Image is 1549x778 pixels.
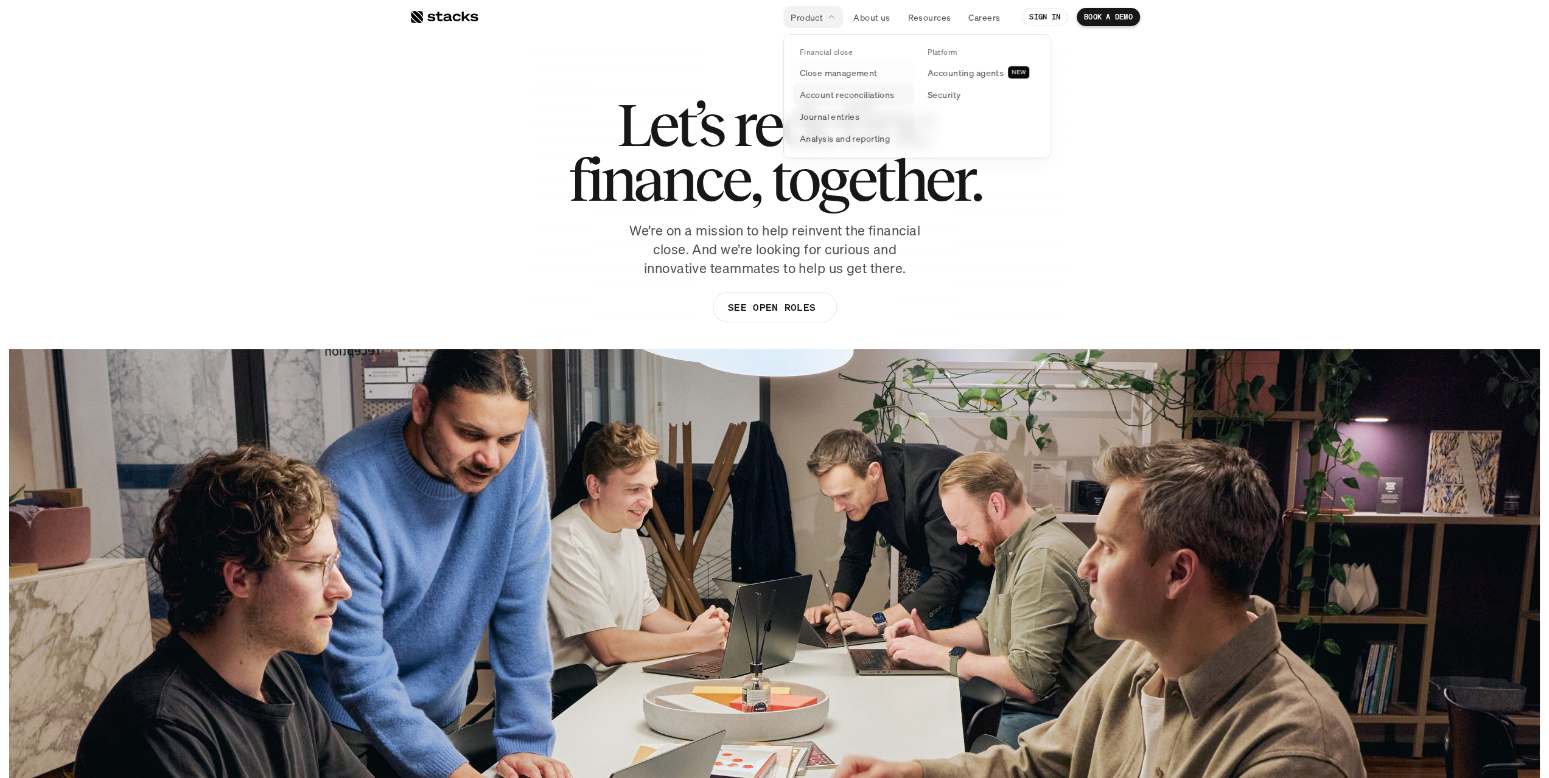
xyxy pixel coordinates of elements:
[853,11,890,24] p: About us
[928,66,1004,79] p: Accounting agents
[928,48,957,57] p: Platform
[920,61,1042,83] a: Accounting agentsNEW
[800,110,859,123] p: Journal entries
[920,83,1042,105] a: Security
[907,11,951,24] p: Resources
[792,127,914,149] a: Analysis and reporting
[727,299,815,316] p: SEE OPEN ROLES
[846,6,897,28] a: About us
[568,97,981,207] h1: Let’s redefine finance, together.
[1029,13,1060,21] p: SIGN IN
[800,48,852,57] p: Financial close
[900,6,958,28] a: Resources
[1084,13,1133,21] p: BOOK A DEMO
[928,88,960,101] p: Security
[791,11,823,24] p: Product
[1022,8,1068,26] a: SIGN IN
[792,83,914,105] a: Account reconciliations
[1012,69,1026,76] h2: NEW
[800,66,878,79] p: Close management
[968,11,1000,24] p: Careers
[800,132,890,145] p: Analysis and reporting
[792,105,914,127] a: Journal entries
[623,221,927,277] p: We’re on a mission to help reinvent the financial close. And we’re looking for curious and innova...
[961,6,1007,28] a: Careers
[712,292,836,322] a: SEE OPEN ROLES
[792,61,914,83] a: Close management
[1077,8,1140,26] a: BOOK A DEMO
[800,88,895,101] p: Account reconciliations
